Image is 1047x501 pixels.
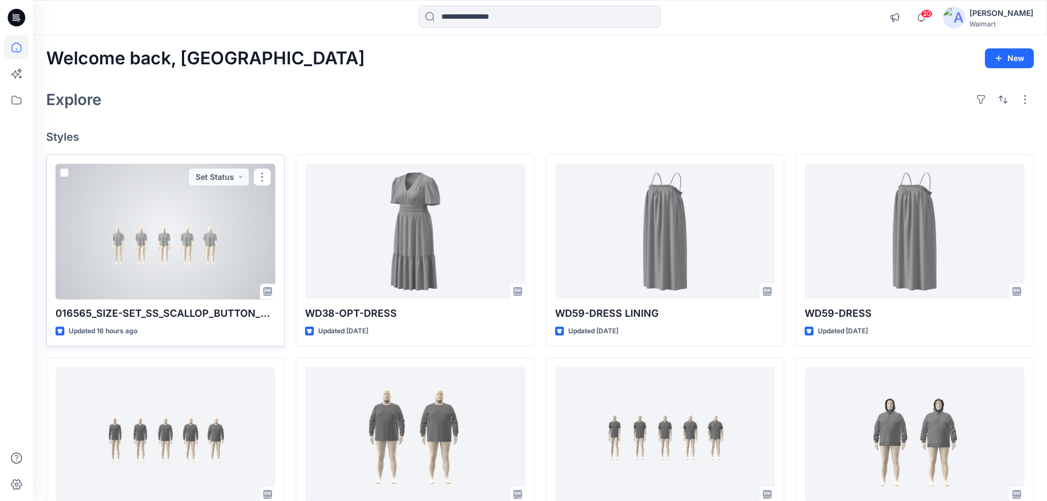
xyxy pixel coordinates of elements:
[305,306,525,321] p: WD38-OPT-DRESS
[568,326,618,337] p: Updated [DATE]
[970,20,1033,28] div: Walmart
[805,164,1024,300] a: WD59-DRESS
[46,91,102,108] h2: Explore
[305,164,525,300] a: WD38-OPT-DRESS
[921,9,933,18] span: 20
[985,48,1034,68] button: New
[56,164,275,300] a: 016565_SIZE-SET_SS_SCALLOP_BUTTON_DOWN
[805,306,1024,321] p: WD59-DRESS
[943,7,965,29] img: avatar
[555,164,775,300] a: WD59-DRESS LINING
[818,326,868,337] p: Updated [DATE]
[318,326,368,337] p: Updated [DATE]
[46,130,1034,144] h4: Styles
[555,306,775,321] p: WD59-DRESS LINING
[970,7,1033,20] div: [PERSON_NAME]
[69,326,137,337] p: Updated 16 hours ago
[46,48,365,69] h2: Welcome back, [GEOGRAPHIC_DATA]
[56,306,275,321] p: 016565_SIZE-SET_SS_SCALLOP_BUTTON_DOWN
